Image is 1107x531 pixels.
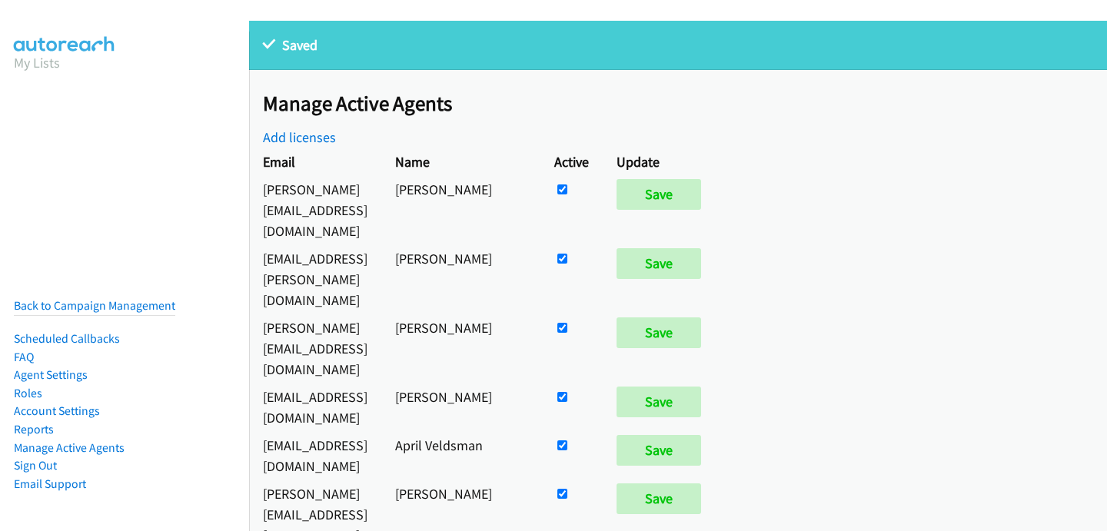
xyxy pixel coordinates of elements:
th: Name [381,148,540,175]
a: Agent Settings [14,367,88,382]
td: [PERSON_NAME] [381,383,540,431]
a: Scheduled Callbacks [14,331,120,346]
a: Reports [14,422,54,436]
a: Sign Out [14,458,57,473]
a: FAQ [14,350,34,364]
a: Back to Campaign Management [14,298,175,313]
p: Saved [263,35,1093,55]
a: Email Support [14,476,86,491]
a: Manage Active Agents [14,440,125,455]
a: Add licenses [263,128,336,146]
input: Save [617,435,701,466]
a: My Lists [14,54,60,71]
td: [PERSON_NAME][EMAIL_ADDRESS][DOMAIN_NAME] [249,175,381,244]
input: Save [617,483,701,514]
th: Update [603,148,722,175]
input: Save [617,248,701,279]
a: Account Settings [14,403,100,418]
td: [PERSON_NAME] [381,244,540,314]
th: Active [540,148,603,175]
input: Save [617,387,701,417]
input: Save [617,179,701,210]
td: [EMAIL_ADDRESS][DOMAIN_NAME] [249,431,381,480]
td: [EMAIL_ADDRESS][DOMAIN_NAME] [249,383,381,431]
td: [PERSON_NAME] [381,175,540,244]
td: [EMAIL_ADDRESS][PERSON_NAME][DOMAIN_NAME] [249,244,381,314]
th: Email [249,148,381,175]
h2: Manage Active Agents [263,91,1107,117]
td: April Veldsman [381,431,540,480]
td: [PERSON_NAME][EMAIL_ADDRESS][DOMAIN_NAME] [249,314,381,383]
input: Save [617,317,701,348]
a: Roles [14,386,42,400]
td: [PERSON_NAME] [381,314,540,383]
